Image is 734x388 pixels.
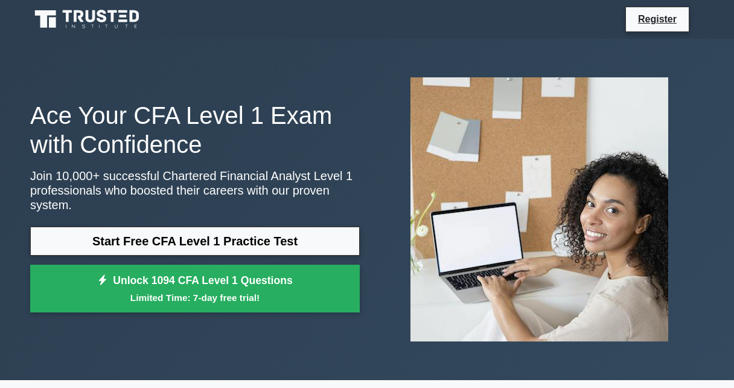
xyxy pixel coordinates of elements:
[30,101,360,159] h1: Ace Your CFA Level 1 Exam with Confidence
[45,291,345,305] small: Limited Time: 7-day free trial!
[30,265,360,313] a: Unlock 1094 CFA Level 1 QuestionsLimited Time: 7-day free trial!
[631,11,684,27] a: Register
[30,169,360,212] p: Join 10,000+ successful Chartered Financial Analyst Level 1 professionals who boosted their caree...
[30,227,360,256] a: Start Free CFA Level 1 Practice Test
